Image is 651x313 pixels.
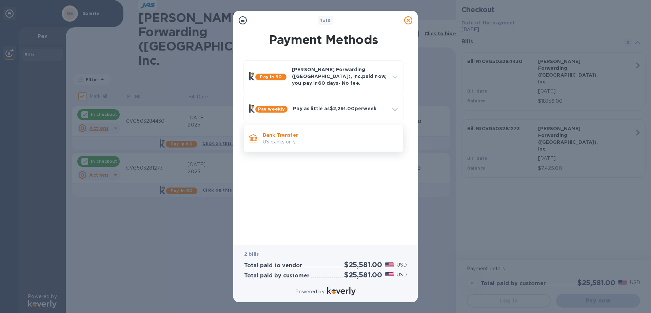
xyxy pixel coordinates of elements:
[397,261,407,269] p: USD
[244,273,310,279] h3: Total paid by customer
[344,271,382,279] h2: $25,581.00
[327,287,356,295] img: Logo
[263,138,398,145] p: US banks only.
[295,288,324,295] p: Powered by
[397,271,407,278] p: USD
[385,272,394,277] img: USD
[260,74,282,79] b: Pay in 60
[320,18,322,23] span: 1
[344,260,382,269] h2: $25,581.00
[292,66,387,86] p: [PERSON_NAME] Forwarding ([GEOGRAPHIC_DATA]), Inc. paid now, you pay in 60 days - No fee.
[258,106,285,112] b: Pay weekly
[244,262,302,269] h3: Total paid to vendor
[320,18,331,23] b: of 3
[244,251,259,257] b: 2 bills
[293,105,387,112] p: Pay as little as $2,291.00 per week
[385,262,394,267] img: USD
[242,33,405,47] h1: Payment Methods
[263,132,398,138] p: Bank Transfer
